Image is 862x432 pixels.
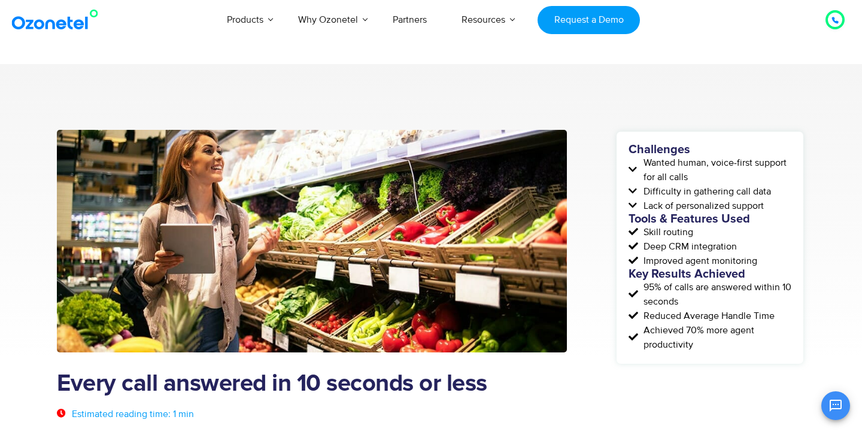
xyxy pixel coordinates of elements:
span: Reduced Average Handle Time [641,309,775,323]
span: 1 min [173,408,194,420]
button: Open chat [821,391,850,420]
span: 95% of calls are answered within 10 seconds [641,280,791,309]
span: Lack of personalized support [641,199,764,213]
h5: Key Results Achieved [629,268,791,280]
span: Achieved 70% more agent productivity [641,323,791,352]
span: Skill routing [641,225,693,239]
a: Request a Demo [538,6,640,34]
span: Estimated reading time: [72,408,171,420]
h1: Every call answered in 10 seconds or less [57,370,567,398]
span: Improved agent monitoring [641,254,757,268]
span: Deep CRM integration [641,239,737,254]
h5: Challenges [629,144,791,156]
span: Difficulty in gathering call data [641,184,771,199]
span: Wanted human, voice-first support for all calls [641,156,791,184]
h5: Tools & Features Used [629,213,791,225]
